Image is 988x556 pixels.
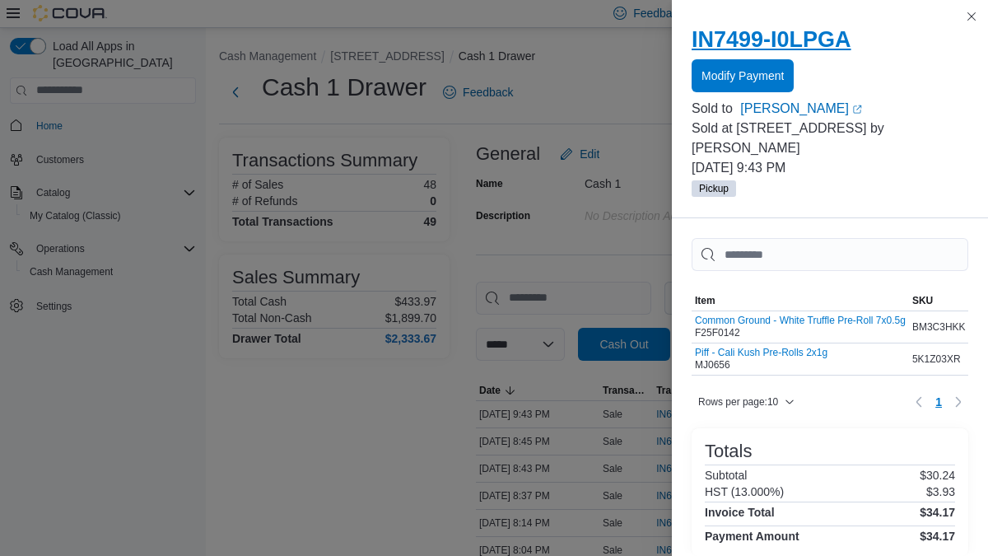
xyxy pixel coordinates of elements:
[692,26,968,53] h2: IN7499-I0LPGA
[705,469,747,482] h6: Subtotal
[705,485,784,498] h6: HST (13.000%)
[695,315,906,339] div: F25F0142
[692,291,909,311] button: Item
[692,119,968,158] p: Sold at [STREET_ADDRESS] by [PERSON_NAME]
[962,7,981,26] button: Close this dialog
[920,469,955,482] p: $30.24
[912,353,961,366] span: 5K1Z03XR
[929,389,948,415] button: Page 1 of 1
[705,530,799,543] h4: Payment Amount
[692,238,968,271] input: This is a search bar. As you type, the results lower in the page will automatically filter.
[926,485,955,498] p: $3.93
[695,294,715,307] span: Item
[935,394,942,410] span: 1
[695,315,906,326] button: Common Ground - White Truffle Pre-Roll 7x0.5g
[920,506,955,519] h4: $34.17
[705,506,775,519] h4: Invoice Total
[692,59,794,92] button: Modify Payment
[705,442,752,461] h3: Totals
[912,320,966,334] span: BM3C3HKK
[912,294,933,307] span: SKU
[692,180,736,197] span: Pickup
[740,99,968,119] a: [PERSON_NAME]External link
[909,392,929,412] button: Previous page
[695,347,827,371] div: MJ0656
[692,99,737,119] div: Sold to
[920,530,955,543] h4: $34.17
[701,68,784,84] span: Modify Payment
[909,389,968,415] nav: Pagination for table: MemoryTable from EuiInMemoryTable
[909,291,969,311] button: SKU
[948,392,968,412] button: Next page
[692,392,801,412] button: Rows per page:10
[699,181,729,196] span: Pickup
[929,389,948,415] ul: Pagination for table: MemoryTable from EuiInMemoryTable
[852,105,862,114] svg: External link
[692,158,968,178] p: [DATE] 9:43 PM
[698,395,778,409] span: Rows per page : 10
[695,347,827,358] button: Piff - Cali Kush Pre-Rolls 2x1g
